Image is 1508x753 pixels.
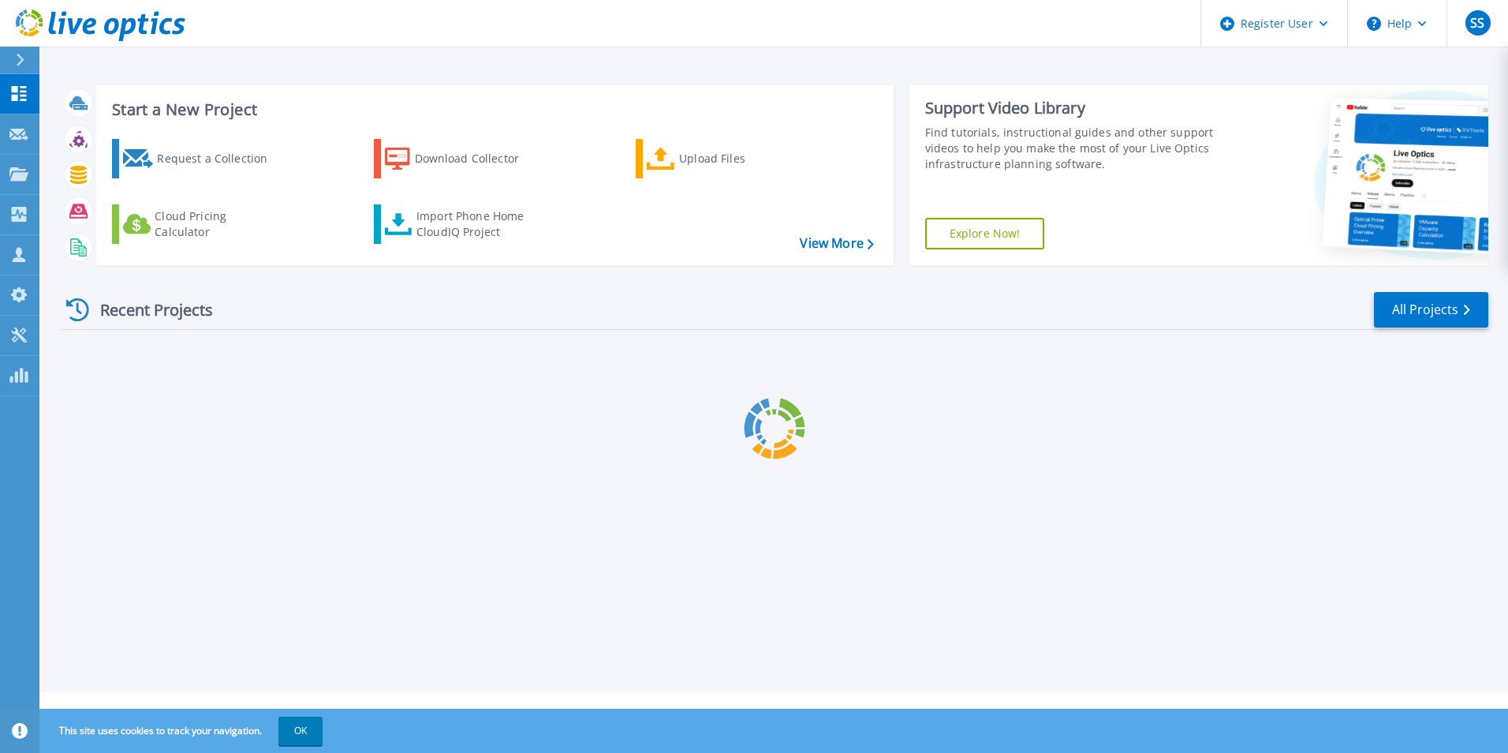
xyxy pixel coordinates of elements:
[112,139,288,178] a: Request a Collection
[157,143,283,174] div: Request a Collection
[43,717,323,745] span: This site uses cookies to track your navigation.
[925,218,1045,249] a: Explore Now!
[112,101,873,118] h3: Start a New Project
[800,236,873,251] a: View More
[416,208,539,240] div: Import Phone Home CloudIQ Project
[679,143,805,174] div: Upload Files
[1374,292,1488,328] a: All Projects
[278,717,323,745] button: OK
[415,143,541,174] div: Download Collector
[112,204,288,244] a: Cloud Pricing Calculator
[374,139,550,178] a: Download Collector
[925,125,1220,172] div: Find tutorials, instructional guides and other support videos to help you make the most of your L...
[155,208,281,240] div: Cloud Pricing Calculator
[61,290,234,329] div: Recent Projects
[925,98,1220,118] div: Support Video Library
[1470,17,1484,29] span: SS
[636,139,812,178] a: Upload Files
